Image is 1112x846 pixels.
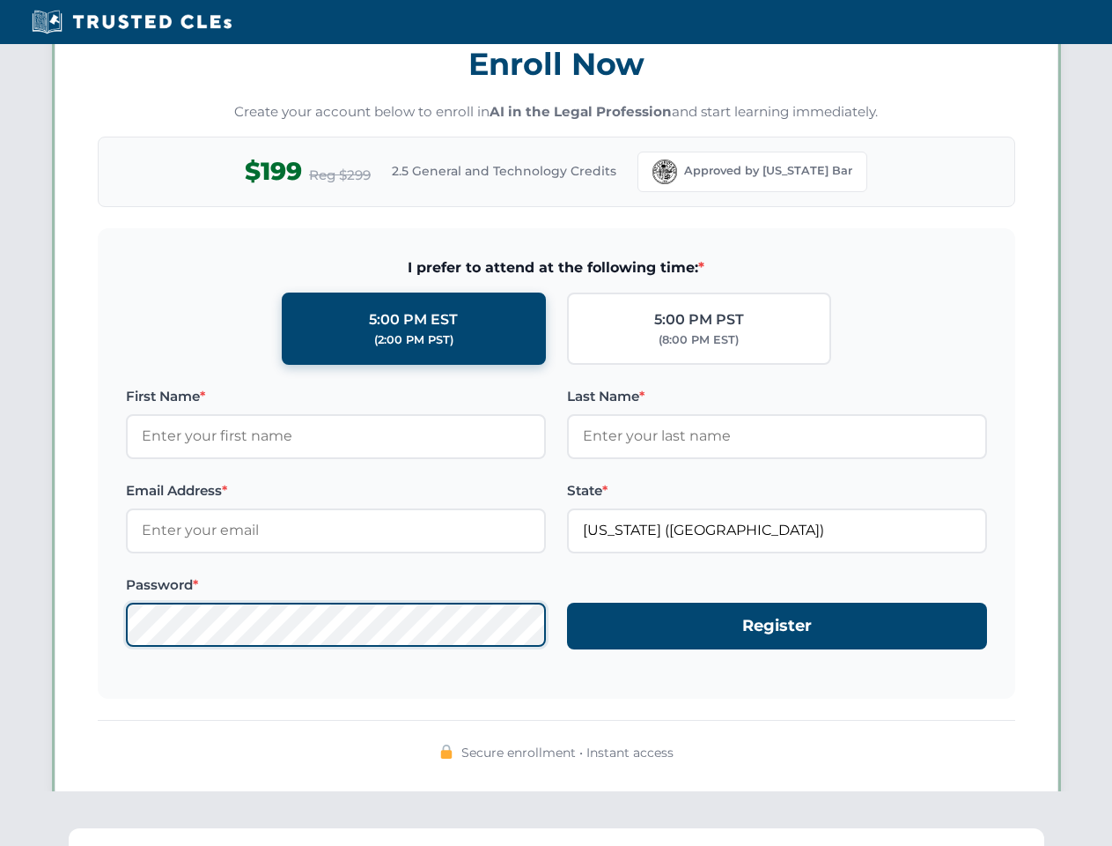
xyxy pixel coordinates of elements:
[461,743,674,762] span: Secure enrollment • Instant access
[309,165,371,186] span: Reg $299
[374,331,453,349] div: (2:00 PM PST)
[567,386,987,407] label: Last Name
[98,102,1015,122] p: Create your account below to enroll in and start learning immediately.
[126,414,546,458] input: Enter your first name
[439,745,453,759] img: 🔒
[659,331,739,349] div: (8:00 PM EST)
[567,603,987,649] button: Register
[654,308,744,331] div: 5:00 PM PST
[567,508,987,553] input: Florida (FL)
[567,414,987,458] input: Enter your last name
[567,480,987,501] label: State
[126,508,546,553] input: Enter your email
[684,162,852,180] span: Approved by [US_STATE] Bar
[392,161,616,181] span: 2.5 General and Technology Credits
[126,480,546,501] label: Email Address
[652,160,677,184] img: Florida Bar
[126,256,987,279] span: I prefer to attend at the following time:
[245,152,302,191] span: $199
[126,386,546,407] label: First Name
[26,9,237,35] img: Trusted CLEs
[126,575,546,596] label: Password
[98,36,1015,92] h3: Enroll Now
[369,308,458,331] div: 5:00 PM EST
[490,103,672,120] strong: AI in the Legal Profession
